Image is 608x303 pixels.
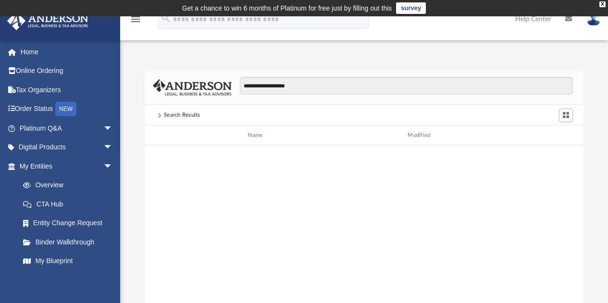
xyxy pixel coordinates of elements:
[130,18,141,25] a: menu
[55,102,76,116] div: NEW
[103,119,123,138] span: arrow_drop_down
[4,12,91,30] img: Anderson Advisors Platinum Portal
[103,138,123,158] span: arrow_drop_down
[559,109,573,122] button: Switch to Grid View
[13,270,127,290] a: Tax Due Dates
[182,2,392,14] div: Get a chance to win 6 months of Platinum for free just by filling out this
[240,77,573,95] input: Search files and folders
[13,252,123,271] a: My Blueprint
[177,131,336,140] div: Name
[341,131,500,140] div: Modified
[7,99,127,119] a: Order StatusNEW
[505,131,572,140] div: id
[103,157,123,176] span: arrow_drop_down
[130,13,141,25] i: menu
[13,176,127,195] a: Overview
[13,232,127,252] a: Binder Walkthrough
[164,111,200,120] div: Search Results
[13,194,127,214] a: CTA Hub
[13,214,127,233] a: Entity Change Request
[586,12,601,26] img: User Pic
[7,80,127,99] a: Tax Organizers
[7,42,127,61] a: Home
[7,157,127,176] a: My Entitiesarrow_drop_down
[7,61,127,81] a: Online Ordering
[7,138,127,157] a: Digital Productsarrow_drop_down
[161,13,171,24] i: search
[599,1,606,7] div: close
[149,131,173,140] div: id
[7,119,127,138] a: Platinum Q&Aarrow_drop_down
[396,2,426,14] a: survey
